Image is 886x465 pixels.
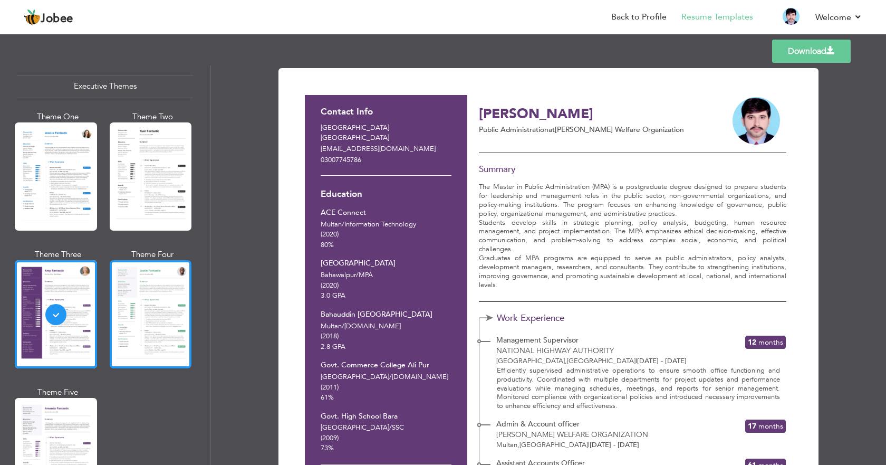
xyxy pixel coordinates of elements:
[479,107,709,123] h3: [PERSON_NAME]
[321,270,373,280] span: Bahawalpur MPA
[321,107,451,117] h3: Contact Info
[321,360,451,371] div: Govt. Commerce College Ali Pur
[41,13,73,25] span: Jobee
[321,423,404,432] span: [GEOGRAPHIC_DATA] SSC
[389,372,392,382] span: /
[17,249,99,260] div: Theme Three
[321,433,339,443] span: (2009)
[479,183,786,290] p: The Master in Public Administration (MPA) is a postgraduate degree designed to prepare students f...
[497,314,586,324] span: Work Experience
[588,440,639,450] span: [DATE] - [DATE]
[321,309,451,320] div: Bahauddin [GEOGRAPHIC_DATA]
[321,393,334,402] span: 61%
[321,443,334,453] span: 73%
[24,9,41,26] img: jobee.io
[17,387,99,398] div: Theme Five
[496,430,648,440] span: [PERSON_NAME] Welfare Organization
[342,321,344,331] span: /
[748,421,756,431] span: 17
[321,123,451,144] p: [GEOGRAPHIC_DATA] [GEOGRAPHIC_DATA]
[588,440,590,450] span: |
[772,40,851,63] a: Download
[321,207,451,219] div: ACE Connect
[635,356,687,366] span: [DATE] - [DATE]
[748,337,756,347] span: 12
[321,342,345,352] span: 2.8 GPA
[356,270,359,280] span: /
[758,337,783,347] span: Months
[24,9,73,26] a: Jobee
[321,240,334,250] span: 80%
[321,411,451,422] div: Govt. High School Bara
[681,11,753,23] a: Resume Templates
[389,423,392,432] span: /
[479,366,786,411] div: Efficiently supervised administrative operations to ensure smooth office functioning and producti...
[17,111,99,122] div: Theme One
[321,189,451,200] h3: Education
[517,440,519,450] span: ,
[112,249,194,260] div: Theme Four
[17,75,194,98] div: Executive Themes
[321,321,401,331] span: Multan [DOMAIN_NAME]
[496,419,580,429] span: Admin & Account officer
[548,125,555,135] span: at
[783,8,800,25] img: Profile Img
[635,356,637,366] span: |
[815,11,862,24] a: Welcome
[342,220,344,229] span: /
[112,111,194,122] div: Theme Two
[321,281,339,290] span: (2020)
[321,220,416,229] span: Multan Information Technology
[479,125,709,135] p: Public Administration [PERSON_NAME] Welfare Organization
[496,356,635,366] span: [GEOGRAPHIC_DATA] [GEOGRAPHIC_DATA]
[565,356,567,366] span: ,
[321,372,448,382] span: [GEOGRAPHIC_DATA] [DOMAIN_NAME]
[321,230,339,239] span: (2020)
[321,383,339,392] span: (2011)
[611,11,667,23] a: Back to Profile
[321,331,339,341] span: (2018)
[496,346,614,356] span: National Highway Authority
[321,155,451,166] p: 03007745786
[758,421,783,431] span: Months
[496,335,579,345] span: Management Supervisor
[321,291,345,300] span: 3.0 GPA
[321,144,451,155] p: [EMAIL_ADDRESS][DOMAIN_NAME]
[733,97,780,145] img: weWX1EtWEAYOAAAAABJRU5ErkJggg==
[479,165,786,175] h3: Summary
[321,258,451,269] div: [GEOGRAPHIC_DATA]
[496,440,588,450] span: Multan [GEOGRAPHIC_DATA]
